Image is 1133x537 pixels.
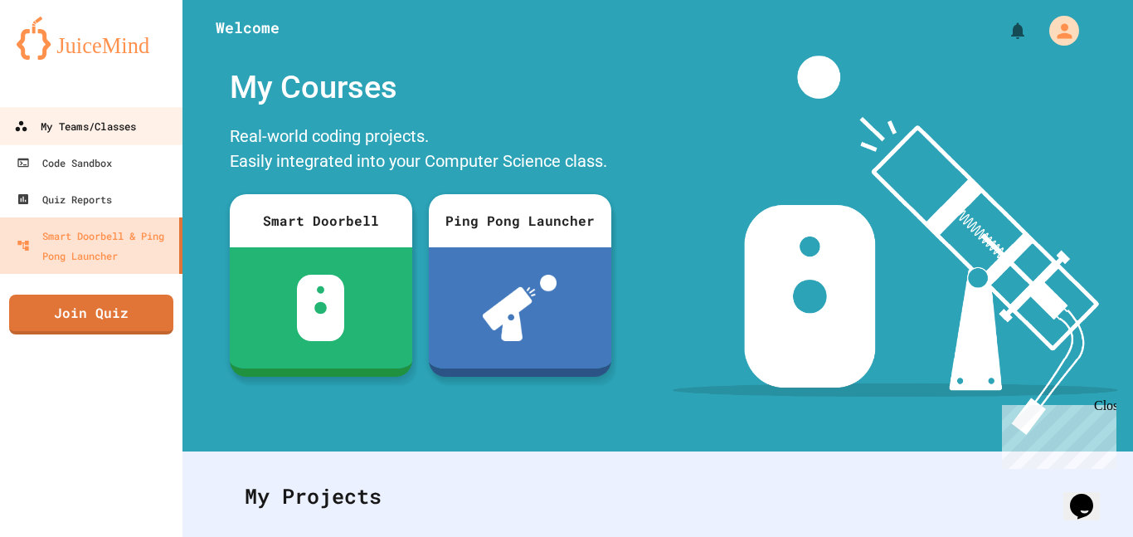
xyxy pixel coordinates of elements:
[228,464,1087,529] div: My Projects
[297,275,344,341] img: sdb-white.svg
[1063,471,1116,520] iframe: chat widget
[673,56,1117,435] img: banner-image-my-projects.png
[230,194,412,247] div: Smart Doorbell
[221,56,620,120] div: My Courses
[9,295,173,334] a: Join Quiz
[14,116,136,137] div: My Teams/Classes
[17,226,173,266] div: Smart Doorbell & Ping Pong Launcher
[1032,12,1083,50] div: My Account
[429,194,611,247] div: Ping Pong Launcher
[221,120,620,182] div: Real-world coding projects. Easily integrated into your Computer Science class.
[977,17,1032,45] div: My Notifications
[17,189,112,209] div: Quiz Reports
[17,17,166,60] img: logo-orange.svg
[7,7,114,105] div: Chat with us now!Close
[17,153,112,173] div: Code Sandbox
[995,398,1116,469] iframe: chat widget
[483,275,557,341] img: ppl-with-ball.png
